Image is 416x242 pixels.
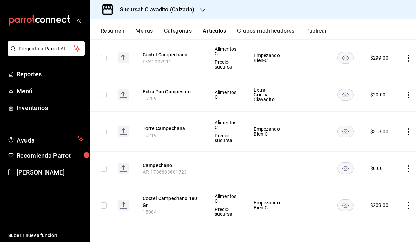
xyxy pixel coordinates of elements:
button: Categorías [164,28,192,39]
button: Pregunta a Parrot AI [8,41,85,56]
button: edit-product-location [143,125,198,132]
span: Ayuda [17,135,75,143]
div: $ 0.00 [370,165,383,172]
div: $ 299.00 [370,54,388,61]
span: AR-1736883601723 [143,169,187,175]
button: edit-product-location [143,88,198,95]
span: Alimentos C [215,46,236,56]
button: availability-product [337,52,354,64]
div: $ 20.00 [370,91,386,98]
span: 15084 [143,209,157,215]
span: Alimentos C [215,90,236,99]
span: [PERSON_NAME] [17,168,84,177]
span: Inventarios [17,103,84,113]
span: PVA1002911 [143,59,172,64]
span: Empezando Bien-C [254,53,280,63]
span: Empezando Bien-C [254,200,280,210]
span: Alimentos C [215,194,236,203]
div: $ 209.00 [370,202,388,209]
button: availability-product [337,126,354,137]
button: edit-product-location [143,162,198,169]
span: Precio sucursal [215,133,236,143]
div: $ 318.00 [370,128,388,135]
a: Pregunta a Parrot AI [5,50,85,57]
button: availability-product [337,199,354,211]
span: 15219 [143,133,157,138]
div: navigation tabs [101,28,416,39]
button: Grupos modificadores [237,28,294,39]
span: Menú [17,86,84,96]
button: edit-product-location [143,195,198,209]
button: actions [405,92,412,98]
span: Pregunta a Parrot AI [19,45,74,52]
span: Sugerir nueva función [8,232,84,239]
button: edit-product-location [143,51,198,58]
span: Extra Cocina Clavadito [254,87,280,102]
button: actions [405,55,412,62]
span: 15289 [143,96,157,101]
h3: Sucursal: Clavadito (Calzada) [114,6,194,14]
button: Artículos [203,28,226,39]
button: actions [405,202,412,209]
button: open_drawer_menu [76,18,81,23]
span: Recomienda Parrot [17,151,84,160]
button: Publicar [305,28,327,39]
span: Empezando Bien-C [254,127,280,136]
span: Alimentos C [215,120,236,130]
span: Precio sucursal [215,207,236,217]
span: Reportes [17,70,84,79]
button: availability-product [337,89,354,101]
button: Menús [135,28,153,39]
button: availability-product [337,162,354,174]
button: actions [405,128,412,135]
button: Resumen [101,28,124,39]
button: actions [405,165,412,172]
span: Precio sucursal [215,60,236,69]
